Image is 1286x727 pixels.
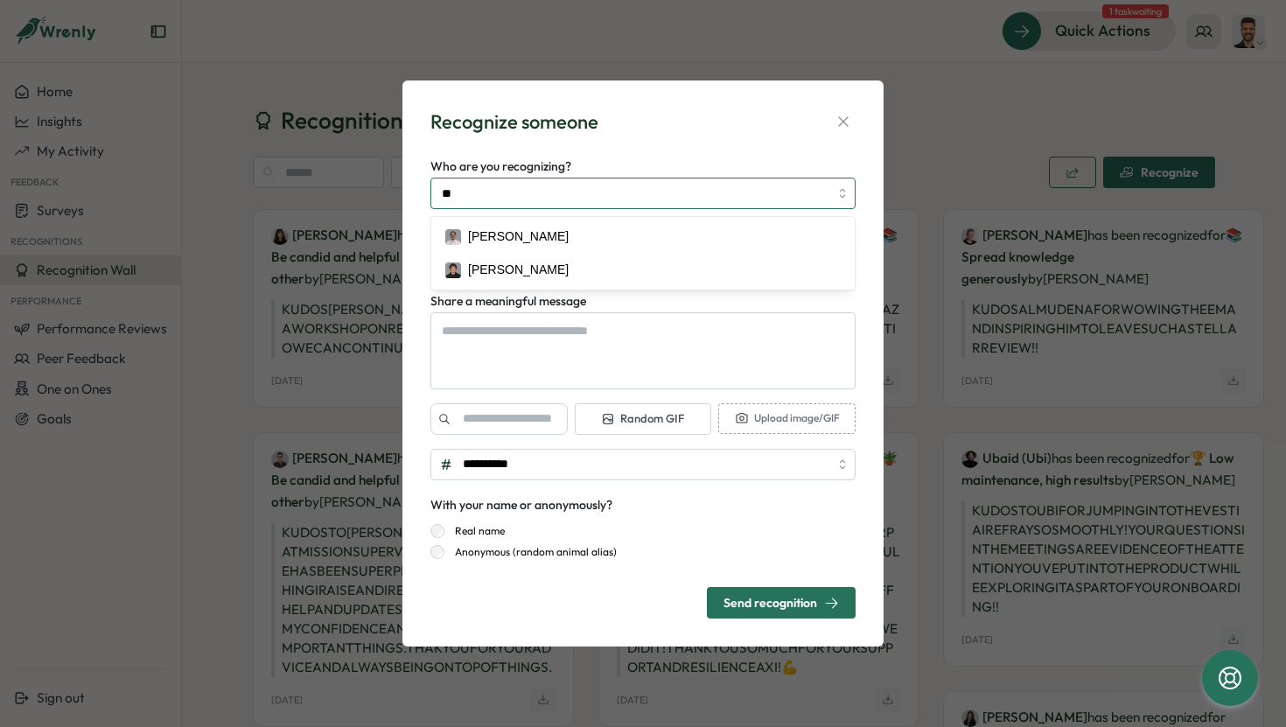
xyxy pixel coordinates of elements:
[430,108,598,136] div: Recognize someone
[445,229,461,245] img: Amna Khattak
[430,496,612,515] div: With your name or anonymously?
[468,227,569,247] div: [PERSON_NAME]
[430,157,571,177] label: Who are you recognizing?
[445,262,461,278] img: Hamza Atique
[601,411,684,427] span: Random GIF
[723,596,839,611] div: Send recognition
[468,261,569,280] div: [PERSON_NAME]
[444,545,617,559] label: Anonymous (random animal alias)
[707,587,856,619] button: Send recognition
[444,524,505,538] label: Real name
[575,403,712,435] button: Random GIF
[430,292,586,311] label: Share a meaningful message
